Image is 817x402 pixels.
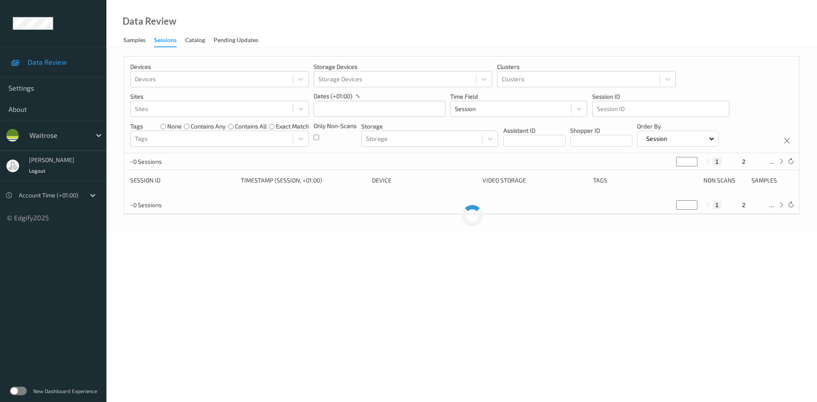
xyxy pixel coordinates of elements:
p: Time Field [450,92,587,101]
a: Pending Updates [214,34,267,46]
p: ~0 Sessions [130,157,194,166]
p: Session [643,134,670,143]
p: Storage [361,122,498,131]
button: 1 [713,158,721,165]
div: Pending Updates [214,36,258,46]
div: Timestamp (Session, +01:00) [241,176,366,185]
p: Clusters [497,63,676,71]
a: Catalog [185,34,214,46]
div: Device [372,176,477,185]
label: contains all [235,122,267,131]
p: Order By [637,122,719,131]
button: 2 [740,201,748,209]
div: Session ID [130,176,235,185]
div: Samples [751,176,793,185]
p: Assistant ID [503,126,566,135]
p: Session ID [592,92,729,101]
p: Sites [130,92,309,101]
div: Non Scans [703,176,745,185]
p: Shopper ID [570,126,632,135]
button: ... [766,158,777,165]
p: Tags [130,122,143,131]
button: 1 [713,201,721,209]
div: Sessions [154,36,177,47]
div: Tags [593,176,698,185]
a: Samples [123,34,154,46]
div: Samples [123,36,146,46]
div: Video Storage [483,176,587,185]
p: Devices [130,63,309,71]
p: dates (+01:00) [314,92,352,100]
label: none [167,122,182,131]
label: contains any [191,122,226,131]
p: ~0 Sessions [130,201,194,209]
button: ... [766,201,777,209]
label: exact match [276,122,309,131]
a: Sessions [154,34,185,47]
button: 2 [740,158,748,165]
p: Storage Devices [314,63,492,71]
div: Catalog [185,36,205,46]
div: Data Review [123,17,176,26]
p: Only Non-Scans [314,122,357,130]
